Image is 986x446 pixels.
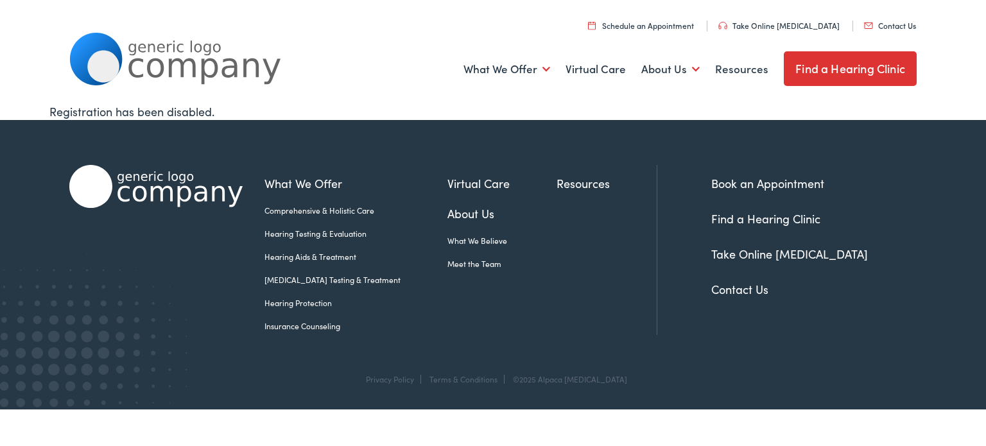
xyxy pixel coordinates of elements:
img: utility icon [864,22,873,29]
div: ©2025 Alpaca [MEDICAL_DATA] [506,375,627,384]
div: Registration has been disabled. [49,103,937,120]
a: Privacy Policy [366,373,414,384]
a: Hearing Aids & Treatment [264,251,447,262]
img: utility icon [718,22,727,30]
a: Schedule an Appointment [588,20,694,31]
a: Resources [715,46,768,93]
a: Find a Hearing Clinic [711,210,820,227]
a: Book an Appointment [711,175,824,191]
a: Contact Us [711,281,768,297]
a: Virtual Care [447,175,557,192]
a: Contact Us [864,20,916,31]
a: Take Online [MEDICAL_DATA] [711,246,868,262]
a: Resources [557,175,657,192]
a: Hearing Testing & Evaluation [264,228,447,239]
a: About Us [447,205,557,222]
img: utility icon [588,21,596,30]
a: Meet the Team [447,258,557,270]
a: [MEDICAL_DATA] Testing & Treatment [264,274,447,286]
a: About Us [641,46,700,93]
a: Find a Hearing Clinic [784,51,917,86]
a: Hearing Protection [264,297,447,309]
a: Terms & Conditions [429,373,497,384]
img: Alpaca Audiology [69,165,243,208]
a: What We Offer [264,175,447,192]
a: Virtual Care [566,46,626,93]
a: Comprehensive & Holistic Care [264,205,447,216]
a: Insurance Counseling [264,320,447,332]
a: What We Believe [447,235,557,246]
a: Take Online [MEDICAL_DATA] [718,20,840,31]
a: What We Offer [463,46,550,93]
